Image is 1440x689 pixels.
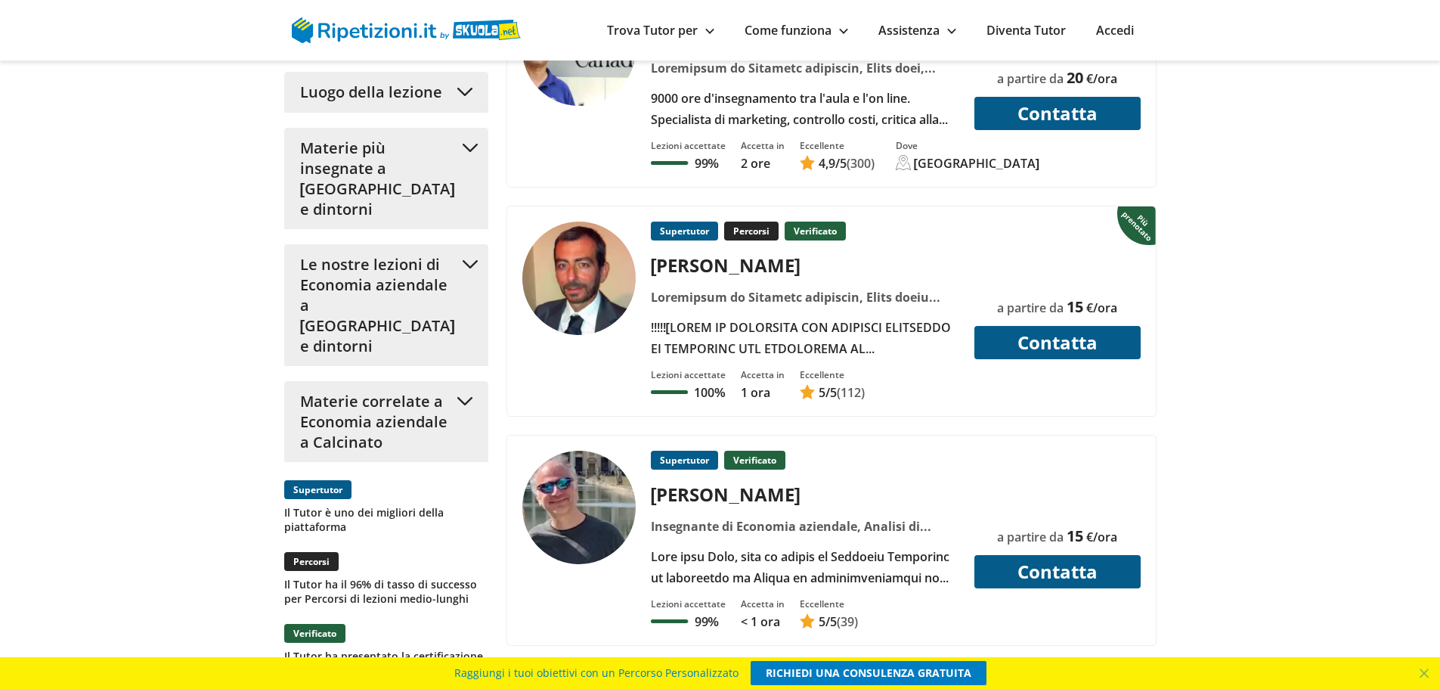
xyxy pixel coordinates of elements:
span: Materie correlate a Economia aziendale a Calcinato [300,391,450,452]
div: Lore ipsu Dolo, sita co adipis el Seddoeiu Temporinc ut laboreetdo ma Aliqua en adminimveniamqui ... [645,546,965,588]
div: Accetta in [741,597,785,610]
p: 99% [695,155,719,172]
a: Trova Tutor per [607,22,714,39]
span: Percorsi [284,552,339,571]
span: /5 [819,613,837,630]
img: tutor a Bologna - Lino [522,451,636,564]
p: Percorsi [724,222,779,241]
div: Loremipsum do Sitametc adipiscin, Elits doei, Temporincid u laboreet, Doloremag al enimadmi, Veni... [645,57,965,79]
span: 5 [819,613,825,630]
p: 1 ora [741,384,785,401]
span: (112) [837,384,865,401]
a: Come funziona [745,22,848,39]
span: Supertutor [284,480,351,499]
span: /5 [819,155,847,172]
span: Verificato [284,624,345,643]
a: 5/5(112) [800,384,865,401]
span: /5 [819,384,837,401]
span: €/ora [1086,70,1117,87]
div: Eccellente [800,368,865,381]
div: !!!!![LOREM IP DOLORSITA CON ADIPISCI ELITSEDDO EI TEMPORINC UTL ETDOLOREMA AL ENIMADMINIMVE' QU ... [645,317,965,359]
span: Le nostre lezioni di Economia aziendale a [GEOGRAPHIC_DATA] e dintorni [300,254,455,356]
a: logo Skuola.net | Ripetizioni.it [292,20,521,37]
div: 9000 ore d'insegnamento tra l'aula e l'on line. Specialista di marketing, controllo costi, critic... [645,88,965,130]
div: Accetta in [741,368,785,381]
p: 100% [694,384,725,401]
div: [PERSON_NAME] [645,482,965,507]
a: Accedi [1096,22,1134,39]
a: Diventa Tutor [986,22,1066,39]
p: Verificato [724,451,785,470]
p: Il Tutor ha presentato la certificazione dei propri titoli di studio [284,649,488,678]
span: Luogo della lezione [300,82,442,102]
span: a partire da [997,529,1064,545]
span: Raggiungi i tuoi obiettivi con un Percorso Personalizzato [454,661,739,685]
p: < 1 ora [741,613,785,630]
button: Contatta [974,555,1141,588]
div: [GEOGRAPHIC_DATA] [914,155,1040,172]
div: Dove [896,139,1040,152]
div: Lezioni accettate [651,139,726,152]
span: 15 [1067,526,1083,546]
img: logo Skuola.net | Ripetizioni.it [292,17,521,43]
span: a partire da [997,299,1064,316]
div: Eccellente [800,139,875,152]
div: Eccellente [800,597,858,610]
p: 2 ore [741,155,785,172]
a: 4,9/5(300) [800,155,875,172]
img: Piu prenotato [1117,205,1159,246]
span: Materie più insegnate a [GEOGRAPHIC_DATA] e dintorni [300,138,455,219]
p: Verificato [785,222,846,241]
div: Lezioni accettate [651,597,726,610]
div: Lezioni accettate [651,368,726,381]
span: (39) [837,613,858,630]
span: a partire da [997,70,1064,87]
span: 4,9 [819,155,835,172]
a: RICHIEDI UNA CONSULENZA GRATUITA [751,661,986,685]
p: Supertutor [651,451,718,470]
img: tutor a ROMA - ANDREA [522,222,636,335]
p: Il Tutor è uno dei migliori della piattaforma [284,505,488,534]
a: 5/5(39) [800,613,858,630]
div: Insegnante di Economia aziendale, Analisi di bilancio, Contabilità e bilancio, Ragioneria [645,516,965,537]
span: 20 [1067,67,1083,88]
span: 15 [1067,296,1083,317]
button: Contatta [974,326,1141,359]
div: Loremipsum do Sitametc adipiscin, Elits doeiu tempori, Utlab etdo, Magna aliqua, Enimadmi veni, Q... [645,287,965,308]
a: Assistenza [878,22,956,39]
span: 5 [819,384,825,401]
span: €/ora [1086,529,1117,545]
button: Contatta [974,97,1141,130]
p: Il Tutor ha il 96% di tasso di successo per Percorsi di lezioni medio-lunghi [284,577,488,606]
p: 99% [695,613,719,630]
p: Supertutor [651,222,718,241]
div: [PERSON_NAME] [645,253,965,278]
span: (300) [847,155,875,172]
div: Accetta in [741,139,785,152]
span: €/ora [1086,299,1117,316]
